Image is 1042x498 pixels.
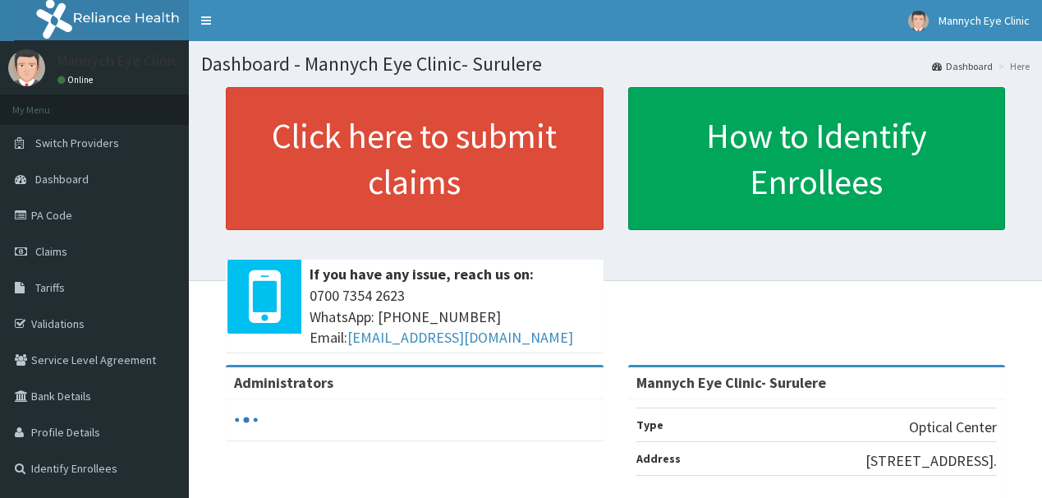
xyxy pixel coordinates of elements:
a: Click here to submit claims [226,87,604,230]
span: Switch Providers [35,136,119,150]
p: Mannych Eye Clinic [57,53,178,68]
img: User Image [908,11,929,31]
a: Dashboard [932,59,993,73]
span: Mannych Eye Clinic [939,13,1030,28]
b: If you have any issue, reach us on: [310,265,534,284]
span: Claims [35,244,67,259]
b: Address [636,451,681,466]
b: Administrators [234,373,333,392]
b: Type [636,417,663,432]
img: User Image [8,49,45,86]
a: Online [57,74,97,85]
span: 0700 7354 2623 WhatsApp: [PHONE_NUMBER] Email: [310,285,595,348]
strong: Mannych Eye Clinic- Surulere [636,373,826,392]
p: [STREET_ADDRESS]. [865,450,997,472]
a: [EMAIL_ADDRESS][DOMAIN_NAME] [347,328,573,347]
h1: Dashboard - Mannych Eye Clinic- Surulere [201,53,1030,75]
span: Dashboard [35,172,89,187]
span: Tariffs [35,280,65,295]
svg: audio-loading [234,408,259,432]
a: How to Identify Enrollees [628,87,1006,230]
li: Here [994,59,1030,73]
p: Optical Center [909,417,997,438]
